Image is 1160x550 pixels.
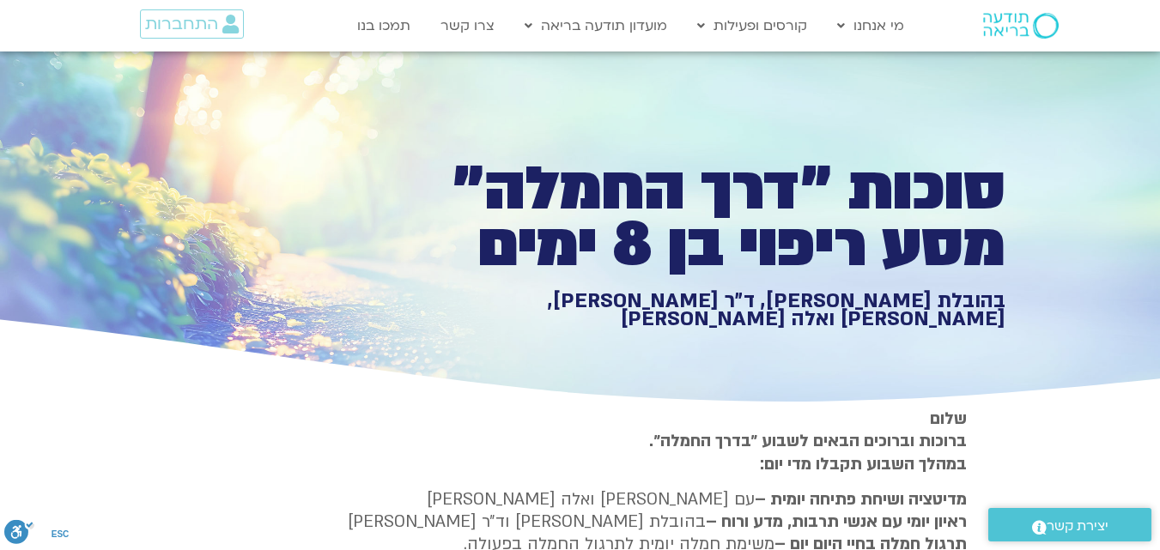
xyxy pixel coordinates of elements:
a: מועדון תודעה בריאה [516,9,676,42]
a: התחברות [140,9,244,39]
strong: מדיטציה ושיחת פתיחה יומית – [755,488,967,511]
a: מי אנחנו [829,9,913,42]
strong: שלום [930,408,967,430]
span: יצירת קשר [1047,515,1108,538]
h1: סוכות ״דרך החמלה״ מסע ריפוי בן 8 ימים [410,161,1005,274]
a: צרו קשר [432,9,503,42]
a: קורסים ופעילות [689,9,816,42]
a: יצירת קשר [988,508,1151,541]
img: תודעה בריאה [983,13,1059,39]
h1: בהובלת [PERSON_NAME], ד״ר [PERSON_NAME], [PERSON_NAME] ואלה [PERSON_NAME] [410,292,1005,329]
b: ראיון יומי עם אנשי תרבות, מדע ורוח – [706,511,967,533]
span: התחברות [145,15,218,33]
strong: ברוכות וברוכים הבאים לשבוע ״בדרך החמלה״. במהלך השבוע תקבלו מדי יום: [649,430,967,474]
a: תמכו בנו [349,9,419,42]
